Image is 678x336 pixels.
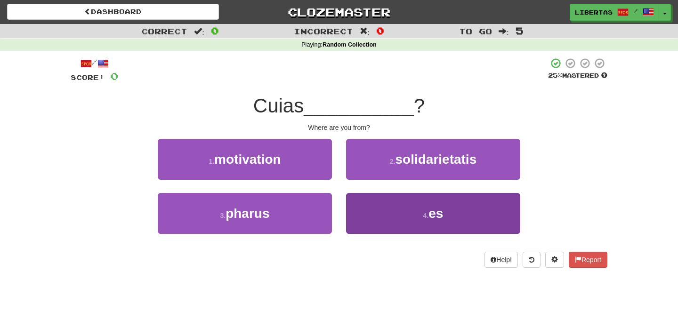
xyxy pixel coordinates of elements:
[233,4,445,20] a: Clozemaster
[71,57,118,69] div: /
[548,72,607,80] div: Mastered
[423,212,429,219] small: 4 .
[194,27,204,35] span: :
[253,95,304,117] span: Cuias
[570,4,659,21] a: Libertas /
[523,252,541,268] button: Round history (alt+y)
[346,139,520,180] button: 2.solidarietatis
[569,252,607,268] button: Report
[214,152,281,167] span: motivation
[346,193,520,234] button: 4.es
[110,70,118,82] span: 0
[141,26,187,36] span: Correct
[414,95,425,117] span: ?
[395,152,476,167] span: solidarietatis
[211,25,219,36] span: 0
[428,206,443,221] span: es
[220,212,226,219] small: 3 .
[499,27,509,35] span: :
[226,206,269,221] span: pharus
[390,158,395,165] small: 2 .
[294,26,353,36] span: Incorrect
[376,25,384,36] span: 0
[484,252,518,268] button: Help!
[158,139,332,180] button: 1.motivation
[7,4,219,20] a: Dashboard
[516,25,524,36] span: 5
[71,73,105,81] span: Score:
[71,123,607,132] div: Where are you from?
[209,158,214,165] small: 1 .
[304,95,414,117] span: __________
[360,27,370,35] span: :
[633,8,638,14] span: /
[459,26,492,36] span: To go
[548,72,562,79] span: 25 %
[158,193,332,234] button: 3.pharus
[323,41,377,48] strong: Random Collection
[575,8,613,16] span: Libertas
